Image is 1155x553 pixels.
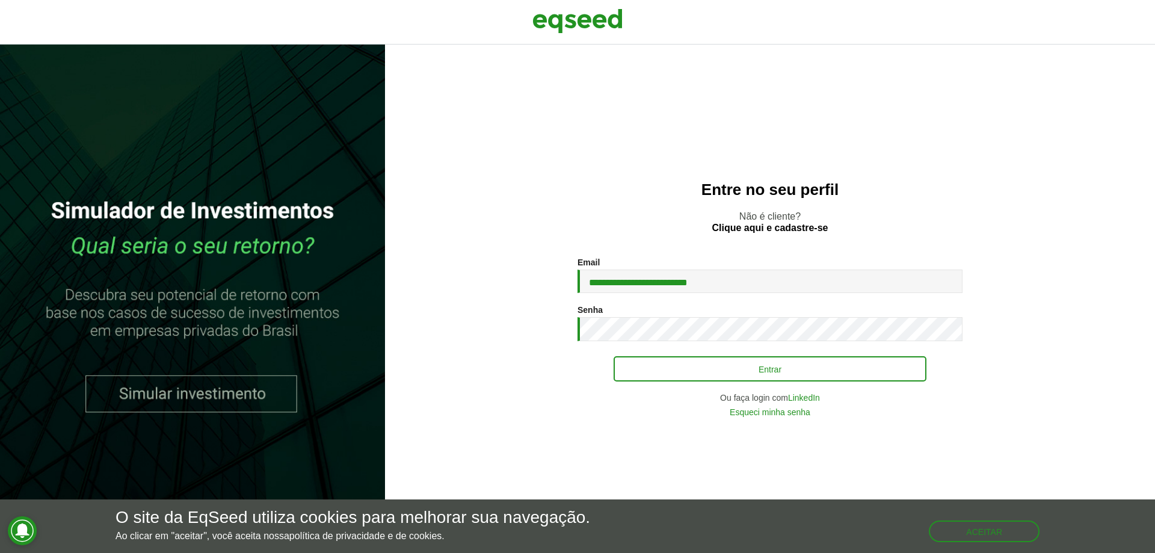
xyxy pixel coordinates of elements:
p: Ao clicar em "aceitar", você aceita nossa . [115,530,590,542]
h2: Entre no seu perfil [409,181,1131,199]
p: Não é cliente? [409,211,1131,233]
a: Clique aqui e cadastre-se [712,223,828,233]
div: Ou faça login com [577,394,962,402]
label: Senha [577,306,603,314]
a: política de privacidade e de cookies [289,531,442,541]
img: EqSeed Logo [532,6,623,36]
label: Email [577,258,600,267]
h5: O site da EqSeed utiliza cookies para melhorar sua navegação. [115,508,590,527]
a: LinkedIn [788,394,820,402]
button: Aceitar [929,521,1039,542]
button: Entrar [614,356,926,382]
a: Esqueci minha senha [730,408,810,416]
